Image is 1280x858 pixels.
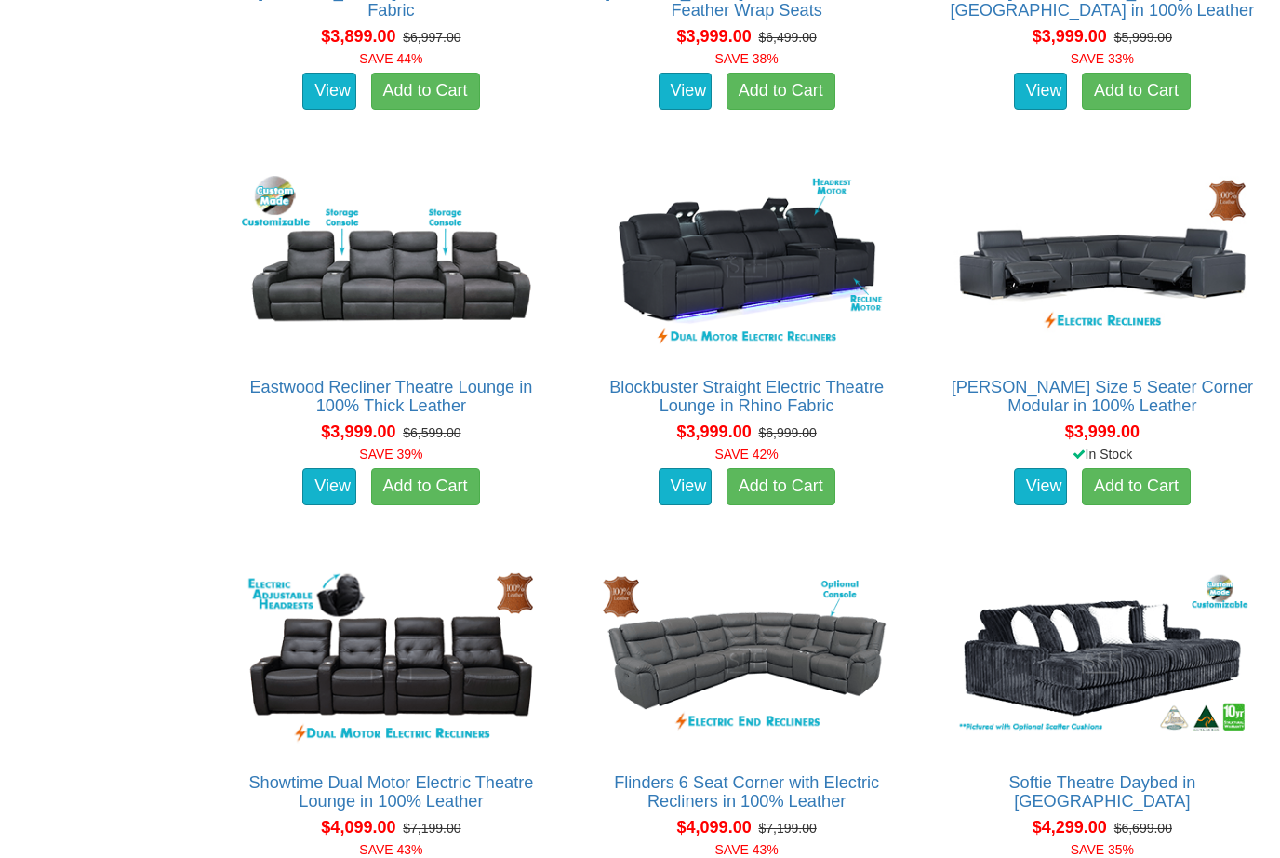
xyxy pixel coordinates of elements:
a: Add to Cart [1082,73,1191,110]
img: Showtime Dual Motor Electric Theatre Lounge in 100% Leather [237,567,544,755]
span: $4,299.00 [1033,818,1107,837]
img: Blockbuster Straight Electric Theatre Lounge in Rhino Fabric [593,171,900,359]
span: $3,999.00 [677,27,752,46]
font: SAVE 43% [715,842,779,857]
span: $3,999.00 [1065,422,1140,441]
a: [PERSON_NAME] Size 5 Seater Corner Modular in 100% Leather [952,378,1253,415]
a: View [1014,468,1068,505]
font: SAVE 38% [715,51,779,66]
span: $3,899.00 [321,27,395,46]
a: Add to Cart [371,468,480,505]
del: $7,199.00 [403,821,460,836]
div: In Stock [935,445,1270,463]
span: $4,099.00 [677,818,752,837]
a: Showtime Dual Motor Electric Theatre Lounge in 100% Leather [248,773,533,811]
a: Flinders 6 Seat Corner with Electric Recliners in 100% Leather [614,773,879,811]
span: $3,999.00 [677,422,752,441]
img: Eastwood Recliner Theatre Lounge in 100% Thick Leather [237,171,544,359]
font: SAVE 44% [359,51,422,66]
del: $5,999.00 [1114,30,1172,45]
font: SAVE 39% [359,447,422,462]
a: Add to Cart [727,73,835,110]
a: Add to Cart [371,73,480,110]
del: $6,999.00 [758,425,816,440]
img: Softie Theatre Daybed in Fabric [949,567,1256,755]
a: Softie Theatre Daybed in [GEOGRAPHIC_DATA] [1008,773,1195,811]
a: View [302,73,356,110]
span: $3,999.00 [321,422,395,441]
font: SAVE 33% [1071,51,1134,66]
font: SAVE 43% [359,842,422,857]
span: $3,999.00 [1033,27,1107,46]
font: SAVE 42% [715,447,779,462]
a: Add to Cart [1082,468,1191,505]
a: Eastwood Recliner Theatre Lounge in 100% Thick Leather [249,378,532,415]
a: Blockbuster Straight Electric Theatre Lounge in Rhino Fabric [609,378,884,415]
del: $6,997.00 [403,30,460,45]
span: $4,099.00 [321,818,395,837]
del: $7,199.00 [758,821,816,836]
a: View [659,468,713,505]
a: View [1014,73,1068,110]
font: SAVE 35% [1071,842,1134,857]
img: Flinders 6 Seat Corner with Electric Recliners in 100% Leather [593,567,900,755]
img: Valencia King Size 5 Seater Corner Modular in 100% Leather [949,171,1256,359]
a: View [302,468,356,505]
a: Add to Cart [727,468,835,505]
del: $6,499.00 [758,30,816,45]
del: $6,699.00 [1114,821,1172,836]
del: $6,599.00 [403,425,460,440]
a: View [659,73,713,110]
